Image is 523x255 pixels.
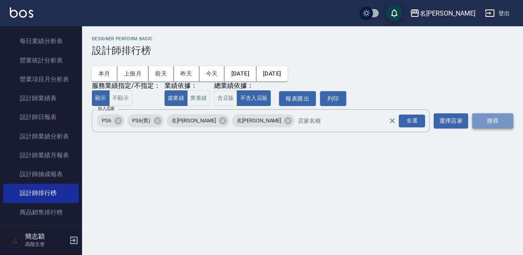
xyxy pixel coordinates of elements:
[92,90,110,106] button: 顯示
[214,82,275,90] div: 總業績依據：
[25,232,67,241] h5: 簡志穎
[167,117,221,125] span: 名[PERSON_NAME]
[148,66,174,81] button: 前天
[407,5,478,22] button: 名[PERSON_NAME]
[127,114,164,127] div: PS6(舊)
[97,117,116,125] span: PS6
[92,36,513,41] h2: Designer Perform Basic
[127,117,155,125] span: PS6(舊)
[232,117,286,125] span: 名[PERSON_NAME]
[232,114,295,127] div: 名[PERSON_NAME]
[25,241,67,248] p: 高階主管
[10,7,33,18] img: Logo
[3,51,79,70] a: 營業統計分析表
[3,165,79,184] a: 設計師抽成報表
[3,127,79,146] a: 設計師業績分析表
[386,115,398,126] button: Clear
[109,90,132,106] button: 不顯示
[3,108,79,126] a: 設計師日報表
[167,114,229,127] div: 名[PERSON_NAME]
[92,45,513,56] h3: 設計師排行榜
[399,115,425,127] div: 全選
[187,90,210,106] button: 實業績
[3,146,79,165] a: 設計師業績月報表
[164,90,187,106] button: 虛業績
[3,32,79,51] a: 每日業績分析表
[237,90,271,106] button: 不含入店販
[7,232,23,248] img: Person
[397,113,427,129] button: Open
[434,113,468,129] button: 選擇店家
[256,66,288,81] button: [DATE]
[92,66,117,81] button: 本月
[3,184,79,202] a: 設計師排行榜
[97,114,125,127] div: PS6
[3,89,79,108] a: 設計師業績表
[92,82,160,90] div: 服務業績指定/不指定：
[224,66,256,81] button: [DATE]
[386,5,402,21] button: save
[199,66,225,81] button: 今天
[472,113,513,129] button: 搜尋
[320,91,346,106] button: 列印
[117,66,148,81] button: 上個月
[98,106,115,112] label: 加入店家
[3,222,79,241] a: 商品消耗明細
[174,66,199,81] button: 昨天
[296,114,403,128] input: 店家名稱
[3,203,79,222] a: 商品銷售排行榜
[420,8,475,18] div: 名[PERSON_NAME]
[214,90,237,106] button: 含店販
[3,70,79,89] a: 營業項目月分析表
[279,91,316,106] button: 報表匯出
[482,6,513,21] button: 登出
[164,82,210,90] div: 業績依據：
